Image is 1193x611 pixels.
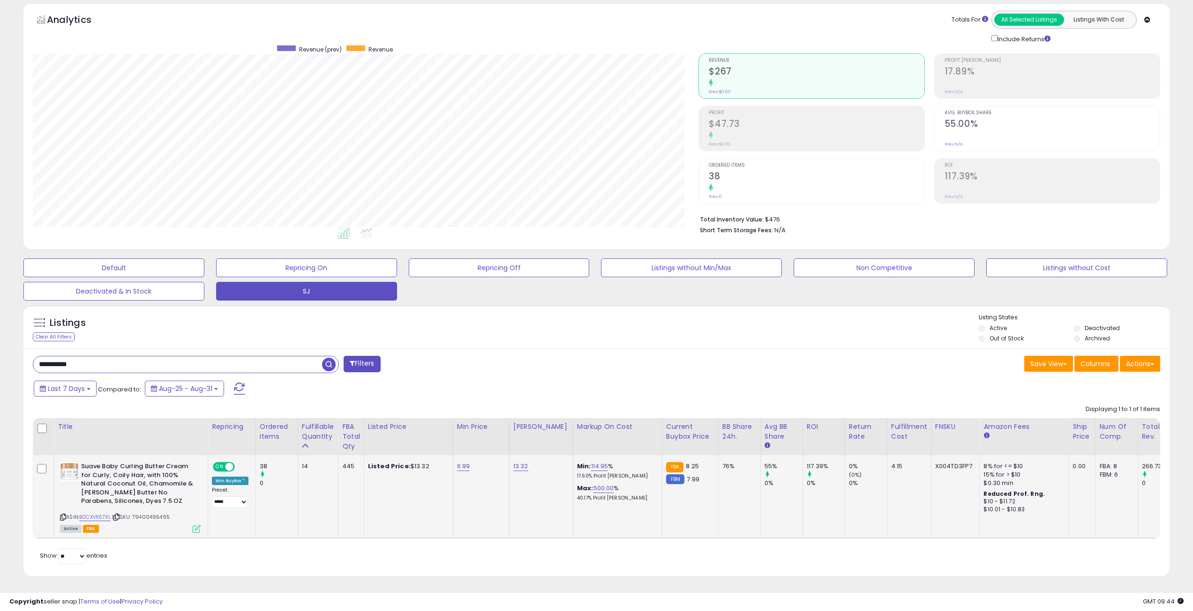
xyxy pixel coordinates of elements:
div: $0.30 min [983,479,1061,487]
span: 2025-09-8 09:44 GMT [1143,597,1184,606]
div: 4.15 [891,462,924,471]
label: Deactivated [1085,324,1120,332]
span: Compared to: [98,385,141,394]
div: BB Share 24h. [722,422,757,442]
div: 266.73 [1142,462,1180,471]
button: Listings without Min/Max [601,258,782,277]
div: FBM: 6 [1100,471,1131,479]
a: Privacy Policy [121,597,163,606]
button: Save View [1024,356,1073,372]
div: $10.01 - $10.83 [983,506,1061,514]
div: 0 [260,479,298,487]
h2: 55.00% [945,118,1160,131]
b: Listed Price: [368,462,411,471]
div: 0% [849,479,887,487]
a: 6.99 [457,462,470,471]
div: 38 [260,462,298,471]
h5: Analytics [47,13,110,29]
li: $476 [700,213,1153,224]
div: FBA Total Qty [342,422,360,451]
p: Listing States: [979,313,1170,322]
img: 41+agoLhNPL._SL40_.jpg [60,462,79,481]
span: All listings currently available for purchase on Amazon [60,525,82,533]
span: Avg. Buybox Share [945,110,1160,116]
span: ON [214,463,225,471]
div: Listed Price [368,422,449,432]
label: Archived [1085,334,1110,342]
button: Deactivated & In Stock [23,282,204,301]
span: N/A [774,226,786,235]
div: 0.00 [1073,462,1088,471]
small: FBA [666,462,683,472]
small: Avg BB Share. [765,442,770,450]
div: 117.39% [807,462,845,471]
b: Suave Baby Curling Butter Cream for Curly, Coily Hair, with 100% Natural Coconut Oil, Chamomile &... [81,462,195,508]
b: Short Term Storage Fees: [700,226,773,234]
b: Min: [577,462,591,471]
p: 40.17% Profit [PERSON_NAME] [577,495,655,501]
small: Prev: N/A [945,194,963,199]
a: B0CXVK57XL [79,513,111,521]
small: FBM [666,474,684,484]
div: Win BuyBox * [212,477,248,485]
div: Clear All Filters [33,332,75,341]
div: 8% for <= $10 [983,462,1061,471]
div: 0% [807,479,845,487]
div: Title [58,422,204,432]
h2: 17.89% [945,66,1160,79]
span: | SKU: 79400495495 [112,513,170,521]
span: OFF [233,463,248,471]
div: Avg BB Share [765,422,799,442]
span: Show: entries [40,551,107,560]
div: % [577,462,655,479]
div: 0 [1142,479,1180,487]
div: $13.32 [368,462,446,471]
span: Aug-25 - Aug-31 [159,384,212,393]
span: Columns [1080,359,1110,368]
strong: Copyright [9,597,44,606]
div: 445 [342,462,357,471]
div: Preset: [212,487,248,508]
div: Current Buybox Price [666,422,714,442]
th: The percentage added to the cost of goods (COGS) that forms the calculator for Min & Max prices. [573,418,662,455]
button: Default [23,258,204,277]
div: $10 - $11.72 [983,498,1061,506]
span: 7.99 [687,475,699,484]
div: [PERSON_NAME] [513,422,569,432]
button: Last 7 Days [34,381,97,397]
small: Prev: N/A [945,141,963,147]
div: ASIN: [60,462,201,531]
span: Revenue [368,45,393,53]
div: 0% [765,479,803,487]
span: Last 7 Days [48,384,85,393]
div: Num of Comp. [1100,422,1134,442]
div: Ship Price [1073,422,1091,442]
button: Listings without Cost [986,258,1167,277]
h2: $267 [709,66,924,79]
small: (0%) [849,471,862,478]
div: 15% for > $10 [983,471,1061,479]
div: Markup on Cost [577,422,658,432]
div: ROI [807,422,841,432]
button: All Selected Listings [994,14,1064,26]
button: Aug-25 - Aug-31 [145,381,224,397]
button: Filters [344,356,380,372]
span: Ordered Items [709,163,924,168]
div: Return Rate [849,422,883,442]
a: Terms of Use [80,597,120,606]
b: Max: [577,484,593,493]
small: Prev: $0.00 [709,89,731,95]
div: Fulfillment Cost [891,422,927,442]
div: Amazon Fees [983,422,1065,432]
div: Ordered Items [260,422,294,442]
span: Revenue [709,58,924,63]
div: FNSKU [935,422,976,432]
span: 8.25 [686,462,699,471]
small: Amazon Fees. [983,432,989,440]
div: 76% [722,462,753,471]
button: Repricing Off [409,258,590,277]
div: 14 [302,462,331,471]
div: % [577,484,655,501]
small: Prev: N/A [945,89,963,95]
label: Out of Stock [990,334,1024,342]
